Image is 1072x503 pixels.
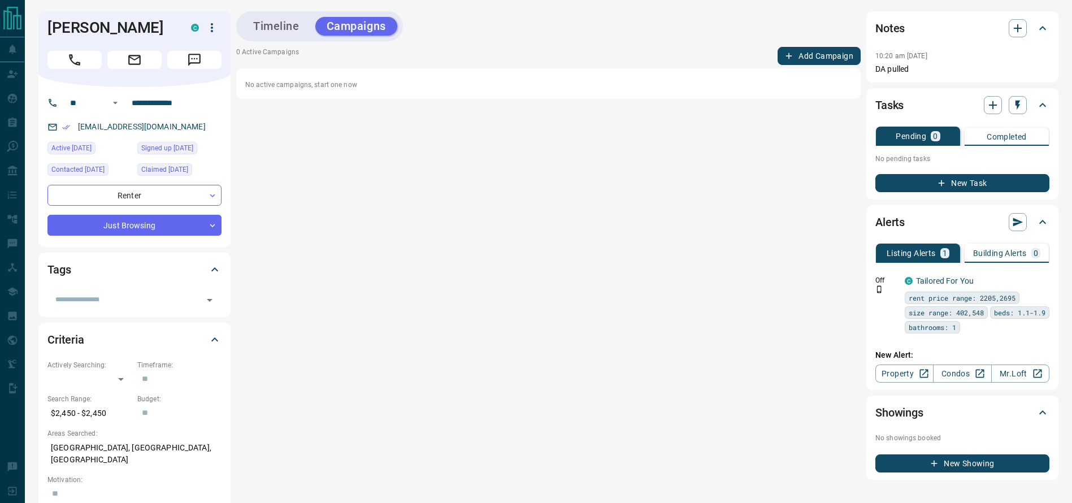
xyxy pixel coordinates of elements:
p: 1 [943,249,947,257]
div: Sat Oct 11 2025 [47,163,132,179]
div: Notes [875,15,1049,42]
h2: Tasks [875,96,904,114]
p: Listing Alerts [887,249,936,257]
a: Property [875,365,934,383]
span: Active [DATE] [51,142,92,154]
a: Condos [933,365,991,383]
span: Email [107,51,162,69]
p: Budget: [137,394,222,404]
span: bathrooms: 1 [909,322,956,333]
h2: Notes [875,19,905,37]
p: No showings booked [875,433,1049,443]
a: Mr.Loft [991,365,1049,383]
div: Alerts [875,209,1049,236]
span: Call [47,51,102,69]
p: 0 Active Campaigns [236,47,299,65]
button: New Task [875,174,1049,192]
button: Open [202,292,218,308]
h2: Tags [47,261,71,279]
svg: Email Verified [62,123,70,131]
h2: Criteria [47,331,84,349]
div: condos.ca [191,24,199,32]
div: condos.ca [905,277,913,285]
a: [EMAIL_ADDRESS][DOMAIN_NAME] [78,122,206,131]
button: New Showing [875,454,1049,472]
h2: Showings [875,404,923,422]
p: No pending tasks [875,150,1049,167]
span: Signed up [DATE] [141,142,193,154]
span: size range: 402,548 [909,307,984,318]
div: Tasks [875,92,1049,119]
p: Completed [987,133,1027,141]
p: [GEOGRAPHIC_DATA], [GEOGRAPHIC_DATA], [GEOGRAPHIC_DATA] [47,439,222,469]
h1: [PERSON_NAME] [47,19,174,37]
button: Open [108,96,122,110]
span: rent price range: 2205,2695 [909,292,1015,303]
p: 0 [1034,249,1038,257]
h2: Alerts [875,213,905,231]
div: Sat Oct 11 2025 [47,142,132,158]
p: Motivation: [47,475,222,485]
p: $2,450 - $2,450 [47,404,132,423]
button: Timeline [242,17,311,36]
span: Contacted [DATE] [51,164,105,175]
button: Campaigns [315,17,397,36]
p: Timeframe: [137,360,222,370]
p: Actively Searching: [47,360,132,370]
div: Just Browsing [47,215,222,236]
span: Claimed [DATE] [141,164,188,175]
div: Sat Oct 11 2025 [137,142,222,158]
p: Areas Searched: [47,428,222,439]
div: Tags [47,256,222,283]
p: Pending [896,132,926,140]
p: New Alert: [875,349,1049,361]
p: 0 [933,132,938,140]
div: Renter [47,185,222,206]
p: DA pulled [875,63,1049,75]
p: 10:20 am [DATE] [875,52,927,60]
span: beds: 1.1-1.9 [994,307,1045,318]
button: Add Campaign [778,47,861,65]
span: Message [167,51,222,69]
p: Building Alerts [973,249,1027,257]
a: Tailored For You [916,276,974,285]
div: Criteria [47,326,222,353]
p: No active campaigns, start one now [245,80,852,90]
div: Sat Oct 11 2025 [137,163,222,179]
svg: Push Notification Only [875,285,883,293]
p: Search Range: [47,394,132,404]
p: Off [875,275,898,285]
div: Showings [875,399,1049,426]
